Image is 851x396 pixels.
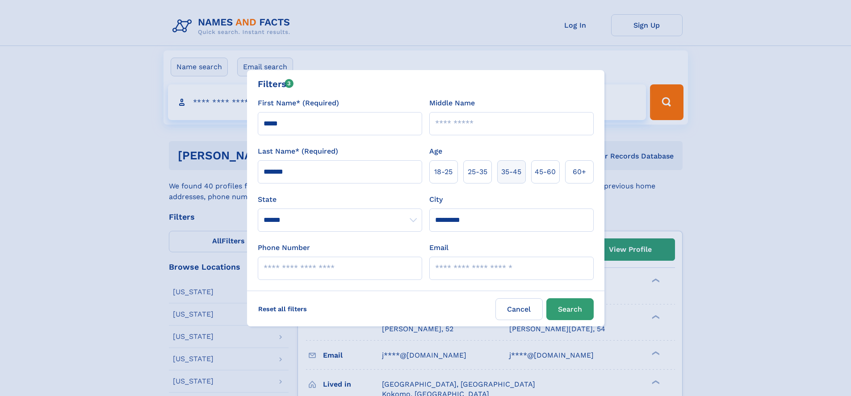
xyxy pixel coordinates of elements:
label: Phone Number [258,242,310,253]
button: Search [546,298,594,320]
label: Last Name* (Required) [258,146,338,157]
span: 45‑60 [535,167,556,177]
span: 60+ [573,167,586,177]
label: Middle Name [429,98,475,108]
label: First Name* (Required) [258,98,339,108]
label: Age [429,146,442,157]
span: 25‑35 [468,167,487,177]
label: Reset all filters [252,298,313,320]
label: State [258,194,422,205]
div: Filters [258,77,294,91]
label: Cancel [495,298,543,320]
span: 18‑25 [434,167,453,177]
label: Email [429,242,449,253]
label: City [429,194,443,205]
span: 35‑45 [501,167,521,177]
